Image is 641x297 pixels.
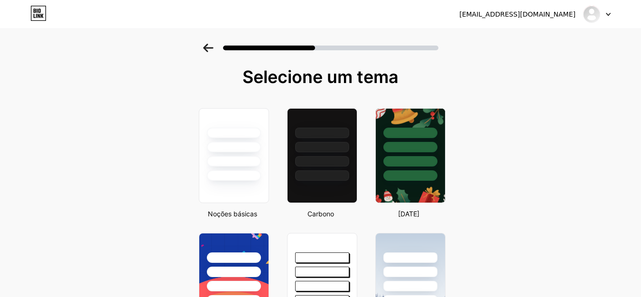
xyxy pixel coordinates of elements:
[307,210,334,218] font: Carbono
[208,210,257,218] font: Noções básicas
[398,210,419,218] font: [DATE]
[459,10,576,18] font: [EMAIL_ADDRESS][DOMAIN_NAME]
[242,66,399,87] font: Selecione um tema
[583,5,601,23] img: majuelala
